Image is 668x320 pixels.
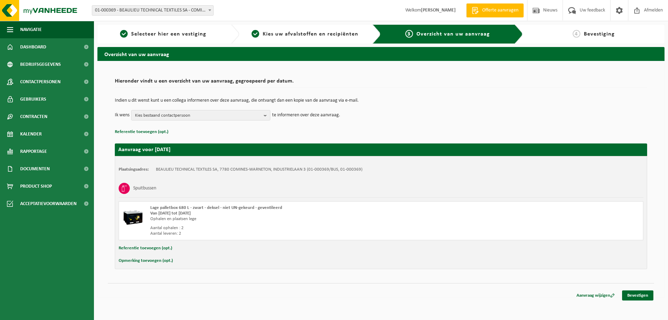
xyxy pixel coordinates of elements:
[115,110,129,120] p: Ik wens
[115,98,647,103] p: Indien u dit wenst kunt u een collega informeren over deze aanvraag, die ontvangt dan een kopie v...
[622,290,653,301] a: Bevestigen
[263,31,358,37] span: Kies uw afvalstoffen en recipiënten
[480,7,520,14] span: Offerte aanvragen
[150,216,409,222] div: Ophalen en plaatsen lege
[20,195,77,212] span: Acceptatievoorwaarden
[97,47,665,61] h2: Overzicht van uw aanvraag
[131,31,206,37] span: Selecteer hier een vestiging
[20,91,46,108] span: Gebruikers
[119,167,149,172] strong: Plaatsingsadres:
[20,21,42,38] span: Navigatie
[115,127,168,136] button: Referentie toevoegen (opt.)
[120,30,128,38] span: 1
[573,30,580,38] span: 4
[584,31,615,37] span: Bevestiging
[466,3,524,17] a: Offerte aanvragen
[20,160,50,178] span: Documenten
[92,5,214,16] span: 01-000369 - BEAULIEU TECHNICAL TEXTILES SA - COMINES-WARNETON
[20,178,52,195] span: Product Shop
[571,290,620,301] a: Aanvraag wijzigen
[150,231,409,236] div: Aantal leveren: 2
[252,30,259,38] span: 2
[122,205,143,226] img: PB-LB-0680-HPE-BK-11.png
[20,73,61,91] span: Contactpersonen
[20,108,47,125] span: Contracten
[156,167,363,172] td: BEAULIEU TECHNICAL TEXTILES SA, 7780 COMINES-WARNETON, INDUSTRIELAAN 3 (01-000369/BUS, 01-000369)
[272,110,340,120] p: te informeren over deze aanvraag.
[115,78,647,88] h2: Hieronder vindt u een overzicht van uw aanvraag, gegroepeerd per datum.
[20,143,47,160] span: Rapportage
[421,8,456,13] strong: [PERSON_NAME]
[150,211,191,216] strong: Van [DATE] tot [DATE]
[243,30,367,38] a: 2Kies uw afvalstoffen en recipiënten
[20,56,61,73] span: Bedrijfsgegevens
[101,30,225,38] a: 1Selecteer hier een vestiging
[119,244,172,253] button: Referentie toevoegen (opt.)
[131,110,270,120] button: Kies bestaand contactpersoon
[92,6,213,15] span: 01-000369 - BEAULIEU TECHNICAL TEXTILES SA - COMINES-WARNETON
[150,225,409,231] div: Aantal ophalen : 2
[20,125,42,143] span: Kalender
[20,38,46,56] span: Dashboard
[118,147,170,153] strong: Aanvraag voor [DATE]
[119,256,173,265] button: Opmerking toevoegen (opt.)
[405,30,413,38] span: 3
[150,205,282,210] span: Lage palletbox 680 L - zwart - deksel - niet UN-gekeurd - geventileerd
[135,110,261,121] span: Kies bestaand contactpersoon
[133,183,156,194] h3: Spuitbussen
[416,31,490,37] span: Overzicht van uw aanvraag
